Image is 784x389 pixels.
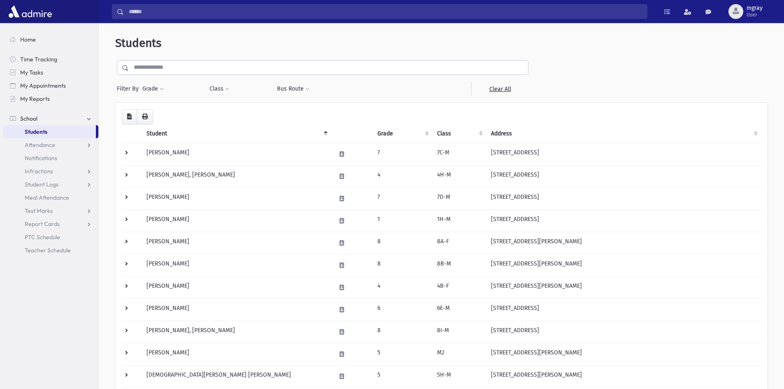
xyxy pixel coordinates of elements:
[25,233,60,241] span: PTC Schedule
[3,231,98,244] a: PTC Schedule
[3,165,98,178] a: Infractions
[142,276,331,298] td: [PERSON_NAME]
[372,321,432,343] td: 8
[25,141,55,149] span: Attendance
[432,343,486,365] td: M2
[20,95,50,102] span: My Reports
[432,276,486,298] td: 4B-F
[486,143,761,165] td: [STREET_ADDRESS]
[3,112,98,125] a: School
[486,165,761,187] td: [STREET_ADDRESS]
[372,210,432,232] td: 1
[486,276,761,298] td: [STREET_ADDRESS][PERSON_NAME]
[20,36,36,43] span: Home
[3,33,98,46] a: Home
[486,254,761,276] td: [STREET_ADDRESS][PERSON_NAME]
[432,298,486,321] td: 6E-M
[142,343,331,365] td: [PERSON_NAME]
[486,365,761,387] td: [STREET_ADDRESS][PERSON_NAME]
[3,191,98,204] a: Meal Attendance
[372,232,432,254] td: 8
[486,321,761,343] td: [STREET_ADDRESS]
[7,3,54,20] img: AdmirePro
[3,244,98,257] a: Teacher Schedule
[471,82,528,96] a: Clear All
[3,138,98,151] a: Attendance
[137,109,153,124] button: Print
[25,247,71,254] span: Teacher Schedule
[20,56,57,63] span: Time Tracking
[142,254,331,276] td: [PERSON_NAME]
[142,321,331,343] td: [PERSON_NAME], [PERSON_NAME]
[372,254,432,276] td: 8
[432,365,486,387] td: 5H-M
[3,151,98,165] a: Notifications
[3,217,98,231] a: Report Cards
[3,125,96,138] a: Students
[115,36,161,50] span: Students
[3,66,98,79] a: My Tasks
[117,84,142,93] span: Filter By
[372,276,432,298] td: 4
[277,82,310,96] button: Bus Route
[20,82,66,89] span: My Appointments
[142,143,331,165] td: [PERSON_NAME]
[25,154,57,162] span: Notifications
[25,168,53,175] span: Infractions
[25,220,60,228] span: Report Cards
[142,232,331,254] td: [PERSON_NAME]
[142,165,331,187] td: [PERSON_NAME], [PERSON_NAME]
[747,12,763,18] span: User
[432,232,486,254] td: 8A-F
[432,321,486,343] td: 8I-M
[432,143,486,165] td: 7C-M
[432,210,486,232] td: 1H-M
[142,187,331,210] td: [PERSON_NAME]
[372,143,432,165] td: 7
[486,232,761,254] td: [STREET_ADDRESS][PERSON_NAME]
[486,298,761,321] td: [STREET_ADDRESS]
[432,124,486,143] th: Class: activate to sort column ascending
[3,178,98,191] a: Student Logs
[747,5,763,12] span: mgray
[372,298,432,321] td: 6
[486,210,761,232] td: [STREET_ADDRESS]
[486,343,761,365] td: [STREET_ADDRESS][PERSON_NAME]
[432,254,486,276] td: 8B-M
[142,210,331,232] td: [PERSON_NAME]
[25,181,58,188] span: Student Logs
[3,92,98,105] a: My Reports
[209,82,230,96] button: Class
[432,187,486,210] td: 7D-M
[142,124,331,143] th: Student: activate to sort column descending
[122,109,137,124] button: CSV
[142,365,331,387] td: [DEMOGRAPHIC_DATA][PERSON_NAME] [PERSON_NAME]
[372,365,432,387] td: 5
[25,128,47,135] span: Students
[372,187,432,210] td: 7
[432,165,486,187] td: 4H-M
[372,343,432,365] td: 5
[372,124,432,143] th: Grade: activate to sort column ascending
[486,187,761,210] td: [STREET_ADDRESS]
[124,4,647,19] input: Search
[3,204,98,217] a: Test Marks
[3,79,98,92] a: My Appointments
[20,69,43,76] span: My Tasks
[486,124,761,143] th: Address: activate to sort column ascending
[142,298,331,321] td: [PERSON_NAME]
[142,82,164,96] button: Grade
[20,115,37,122] span: School
[372,165,432,187] td: 4
[25,207,53,214] span: Test Marks
[3,53,98,66] a: Time Tracking
[25,194,69,201] span: Meal Attendance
